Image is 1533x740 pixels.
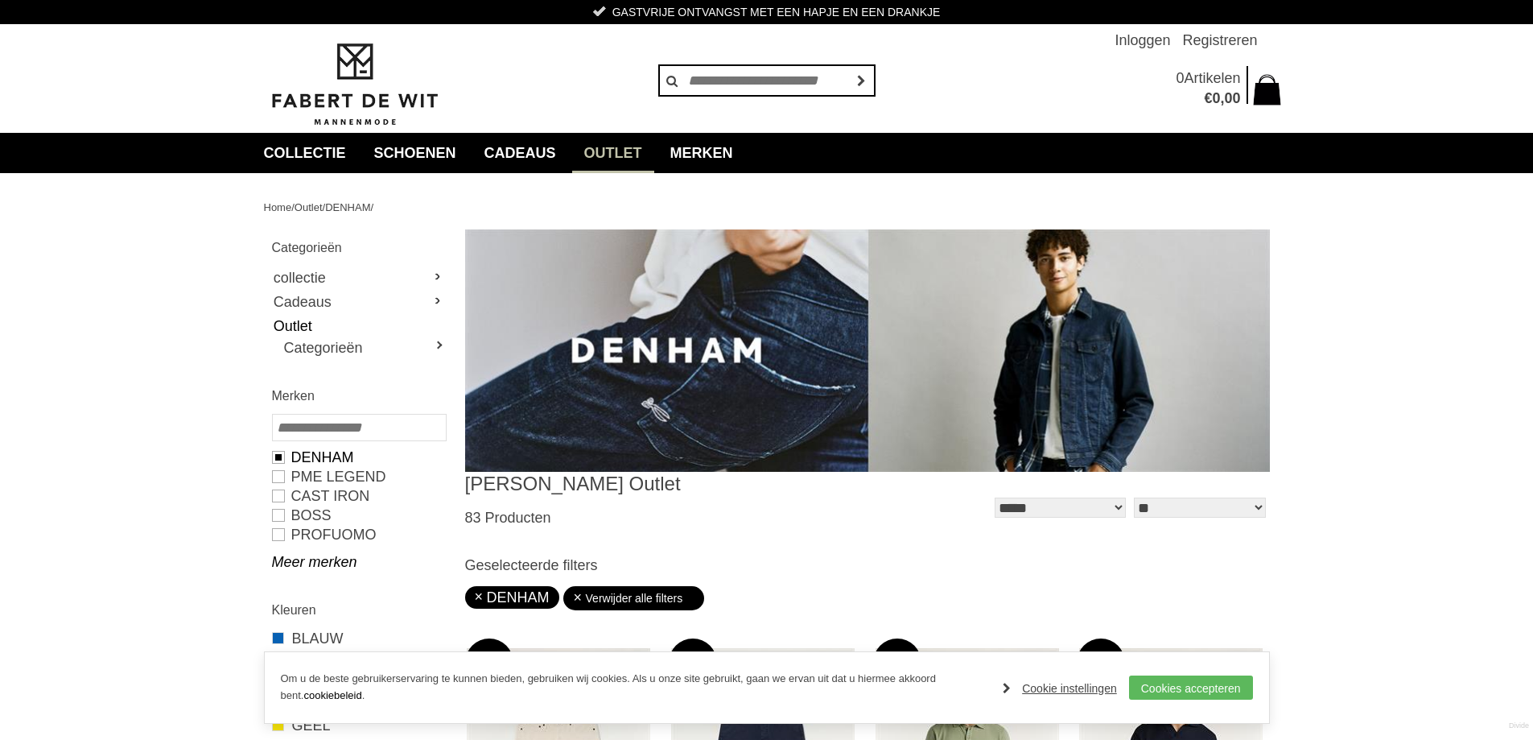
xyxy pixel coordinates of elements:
[1224,90,1240,106] span: 00
[1003,676,1117,701] a: Cookie instellingen
[1129,676,1253,700] a: Cookies accepteren
[370,201,373,213] span: /
[572,133,654,173] a: Outlet
[281,671,987,705] p: Om u de beste gebruikerservaring te kunnen bieden, gebruiken wij cookies. Als u onze site gebruik...
[264,201,292,213] a: Home
[658,133,745,173] a: Merken
[1220,90,1224,106] span: ,
[362,133,468,173] a: Schoenen
[303,689,361,701] a: cookiebeleid
[272,525,445,544] a: PROFUOMO
[264,41,445,128] img: Fabert de Wit
[475,589,550,606] a: DENHAM
[465,229,1270,472] img: DENHAM
[284,338,445,358] a: Categorieën
[1212,90,1220,106] span: 0
[1115,24,1170,56] a: Inloggen
[573,586,695,610] a: Verwijder alle filters
[252,133,358,173] a: collectie
[272,552,445,572] a: Meer merken
[291,201,295,213] span: /
[1204,90,1212,106] span: €
[272,386,445,406] h2: Merken
[272,506,445,525] a: BOSS
[323,201,326,213] span: /
[295,201,323,213] a: Outlet
[272,314,445,338] a: Outlet
[1184,70,1240,86] span: Artikelen
[1509,716,1529,736] a: Divide
[272,290,445,314] a: Cadeaus
[1182,24,1257,56] a: Registreren
[465,510,551,526] span: 83 Producten
[472,133,568,173] a: Cadeaus
[272,448,445,467] a: DENHAM
[272,266,445,290] a: collectie
[272,628,445,649] a: BLAUW
[1176,70,1184,86] span: 0
[465,472,867,496] h1: [PERSON_NAME] Outlet
[272,238,445,258] h2: Categorieën
[465,556,1270,574] h3: Geselecteerde filters
[325,201,370,213] a: DENHAM
[272,467,445,486] a: PME LEGEND
[272,715,445,736] a: GEEL
[272,486,445,506] a: CAST IRON
[272,600,445,620] h2: Kleuren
